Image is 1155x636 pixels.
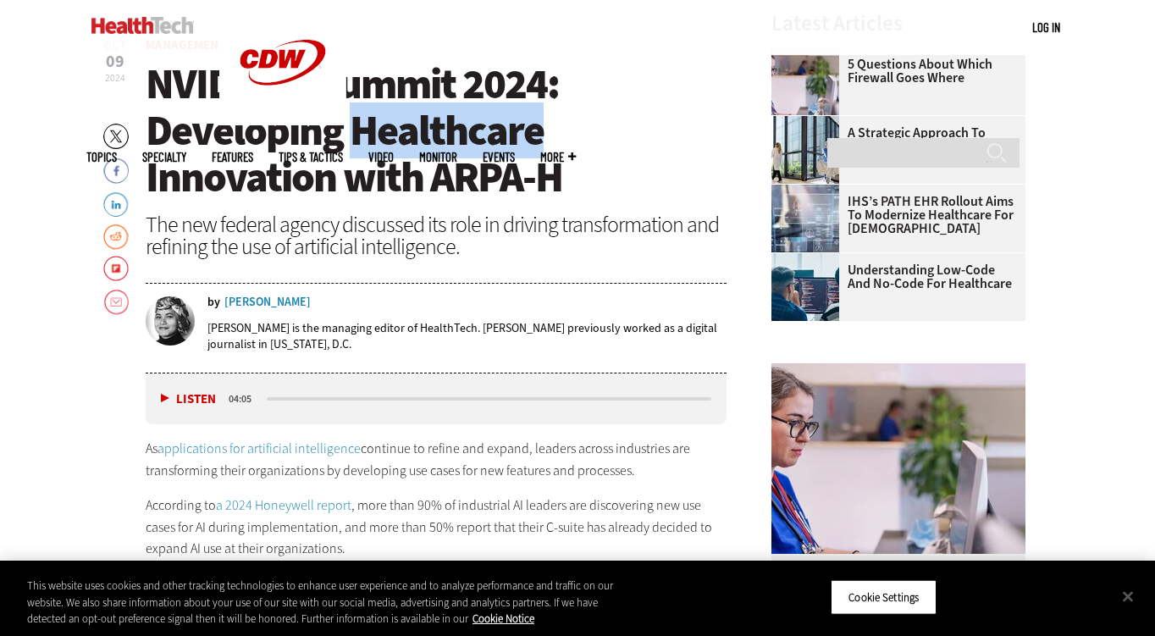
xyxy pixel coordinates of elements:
[771,185,848,198] a: Electronic health records
[216,496,351,514] a: a 2024 Honeywell report
[212,151,253,163] a: Features
[86,151,117,163] span: Topics
[368,151,394,163] a: Video
[146,296,195,346] img: Teta-Alim
[146,438,727,481] p: As continue to refine and expand, leaders across industries are transforming their organizations ...
[207,320,727,352] p: [PERSON_NAME] is the managing editor of HealthTech. [PERSON_NAME] previously worked as a digital ...
[207,296,220,308] span: by
[91,17,194,34] img: Home
[27,578,635,628] div: This website uses cookies and other tracking technologies to enhance user experience and to analy...
[142,151,186,163] span: Specialty
[771,554,1025,591] p: Security
[146,373,727,424] div: media player
[1109,578,1147,615] button: Close
[771,185,839,252] img: Electronic health records
[831,579,937,615] button: Cookie Settings
[771,363,1025,554] img: Healthcare provider using computer
[472,611,534,626] a: More information about your privacy
[219,112,346,130] a: CDW
[483,151,515,163] a: Events
[771,195,1015,235] a: IHS’s PATH EHR Rollout Aims to Modernize Healthcare for [DEMOGRAPHIC_DATA]
[279,151,343,163] a: Tips & Tactics
[1032,19,1060,35] a: Log in
[771,116,839,184] img: Health workers in a modern hospital
[226,391,264,406] div: duration
[161,393,216,406] button: Listen
[1032,19,1060,36] div: User menu
[146,495,727,560] p: According to , more than 90% of industrial AI leaders are discovering new use cases for AI during...
[146,213,727,257] div: The new federal agency discussed its role in driving transformation and refining the use of artif...
[419,151,457,163] a: MonITor
[157,440,361,457] a: applications for artificial intelligence
[224,296,311,308] a: [PERSON_NAME]
[540,151,576,163] span: More
[771,253,848,267] a: Coworkers coding
[771,263,1015,290] a: Understanding Low-Code and No-Code for Healthcare
[771,253,839,321] img: Coworkers coding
